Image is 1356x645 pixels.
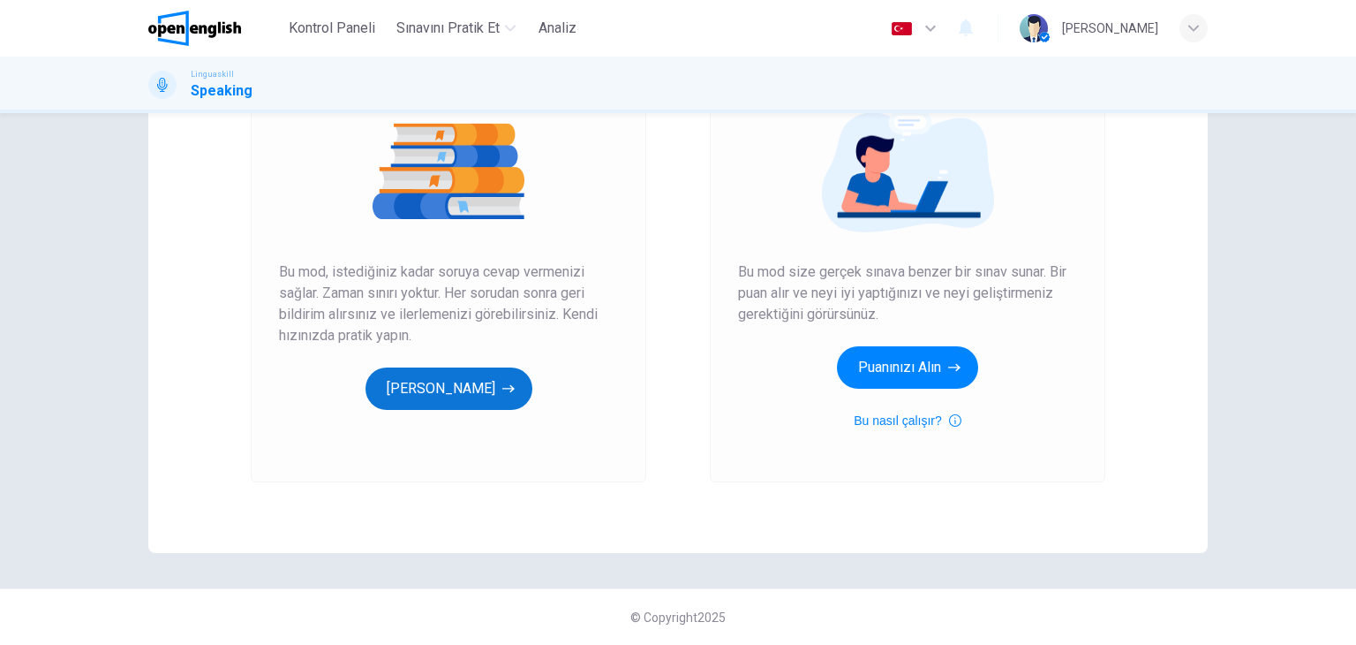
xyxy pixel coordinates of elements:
span: Linguaskill [191,68,234,80]
span: Analiz [539,18,576,39]
button: [PERSON_NAME] [365,368,532,410]
button: Sınavını Pratik Et [389,12,523,44]
button: Kontrol Paneli [282,12,382,44]
button: Puanınızı Alın [837,346,978,389]
button: Bu nasıl çalışır? [854,410,961,431]
img: Profile picture [1020,14,1048,42]
div: [PERSON_NAME] [1062,18,1158,39]
a: OpenEnglish logo [148,11,282,46]
span: © Copyright 2025 [630,611,726,625]
span: Bu mod size gerçek sınava benzer bir sınav sunar. Bir puan alır ve neyi iyi yaptığınızı ve neyi g... [738,262,1077,325]
img: OpenEnglish logo [148,11,241,46]
span: Sınavını Pratik Et [396,18,500,39]
button: Analiz [530,12,586,44]
h1: Speaking [191,80,252,102]
img: tr [891,22,913,35]
span: Kontrol Paneli [289,18,375,39]
span: Bu mod, istediğiniz kadar soruya cevap vermenizi sağlar. Zaman sınırı yoktur. Her sorudan sonra g... [279,262,618,346]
